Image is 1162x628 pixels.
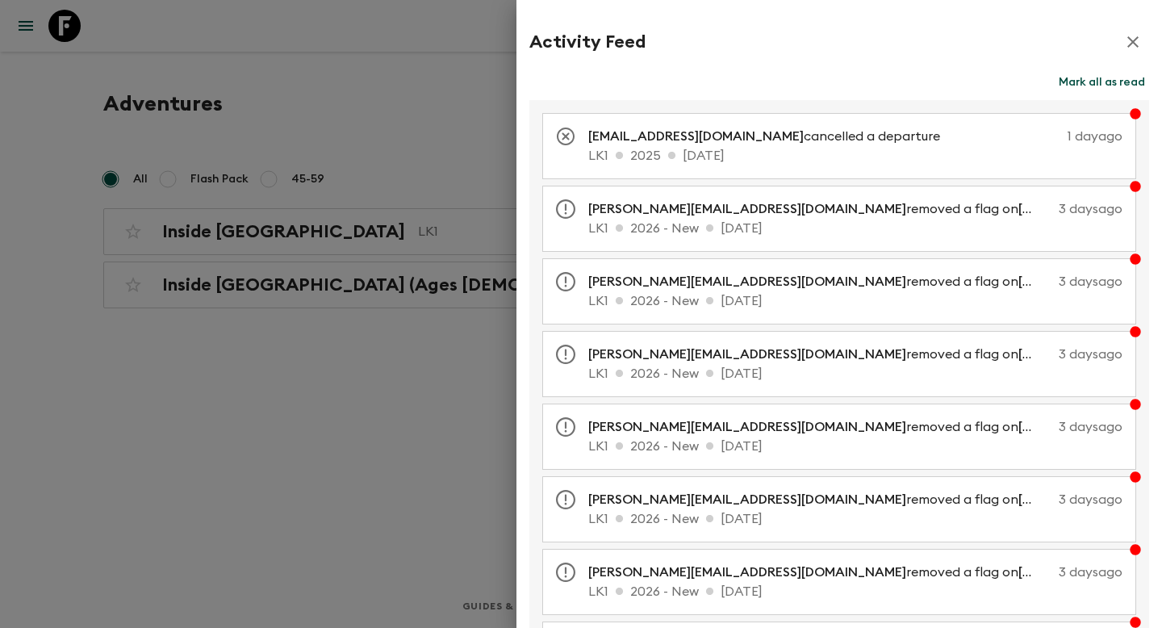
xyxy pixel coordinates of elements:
[588,275,906,288] span: [PERSON_NAME][EMAIL_ADDRESS][DOMAIN_NAME]
[1059,563,1122,582] p: 3 days ago
[588,566,906,579] span: [PERSON_NAME][EMAIL_ADDRESS][DOMAIN_NAME]
[588,364,1122,383] p: LK1 2026 - New [DATE]
[588,291,1122,311] p: LK1 2026 - New [DATE]
[588,127,953,146] p: cancelled a departure
[1059,417,1122,437] p: 3 days ago
[588,146,1122,165] p: LK1 2025 [DATE]
[588,219,1122,238] p: LK1 2026 - New [DATE]
[1059,272,1122,291] p: 3 days ago
[588,417,1052,437] p: removed a flag on
[588,203,906,216] span: [PERSON_NAME][EMAIL_ADDRESS][DOMAIN_NAME]
[588,345,1052,364] p: removed a flag on
[588,582,1122,601] p: LK1 2026 - New [DATE]
[588,493,906,506] span: [PERSON_NAME][EMAIL_ADDRESS][DOMAIN_NAME]
[588,421,906,433] span: [PERSON_NAME][EMAIL_ADDRESS][DOMAIN_NAME]
[1055,71,1149,94] button: Mark all as read
[1018,566,1154,579] span: [GEOGRAPHIC_DATA]
[1018,203,1154,216] span: [GEOGRAPHIC_DATA]
[588,490,1052,509] p: removed a flag on
[1018,348,1154,361] span: [GEOGRAPHIC_DATA]
[588,509,1122,529] p: LK1 2026 - New [DATE]
[1059,490,1122,509] p: 3 days ago
[588,437,1122,456] p: LK1 2026 - New [DATE]
[1059,199,1122,219] p: 3 days ago
[588,563,1052,582] p: removed a flag on
[588,130,804,143] span: [EMAIL_ADDRESS][DOMAIN_NAME]
[1059,345,1122,364] p: 3 days ago
[1018,493,1154,506] span: [GEOGRAPHIC_DATA]
[959,127,1122,146] p: 1 day ago
[588,272,1052,291] p: removed a flag on
[1018,275,1154,288] span: [GEOGRAPHIC_DATA]
[1018,421,1154,433] span: [GEOGRAPHIC_DATA]
[529,31,646,52] h2: Activity Feed
[588,199,1052,219] p: removed a flag on
[588,348,906,361] span: [PERSON_NAME][EMAIL_ADDRESS][DOMAIN_NAME]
